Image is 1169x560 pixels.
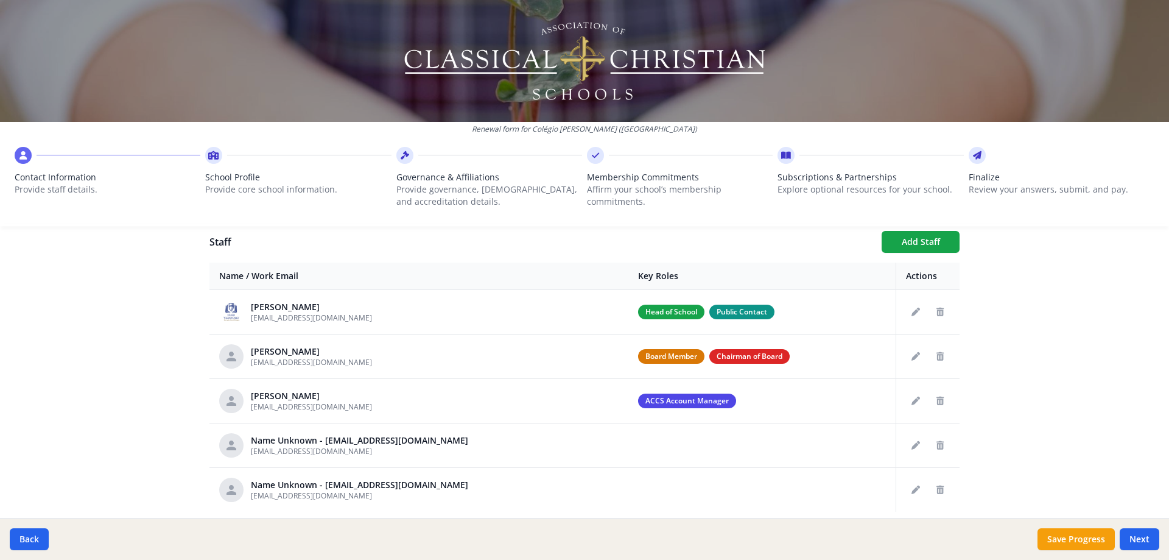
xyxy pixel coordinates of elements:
button: Delete staff [930,436,950,455]
span: Chairman of Board [709,349,790,364]
span: School Profile [205,171,391,183]
div: Name Unknown - [EMAIL_ADDRESS][DOMAIN_NAME] [251,434,468,447]
button: Delete staff [930,480,950,500]
span: Subscriptions & Partnerships [778,171,963,183]
span: Finalize [969,171,1154,183]
span: Head of School [638,305,704,319]
span: [EMAIL_ADDRESS][DOMAIN_NAME] [251,491,372,501]
button: Add Staff [882,231,960,253]
span: Contact Information [15,171,200,183]
button: Save Progress [1037,528,1115,550]
img: Logo [402,18,767,104]
button: Edit staff [906,391,925,411]
h1: Staff [209,235,872,249]
p: Affirm your school’s membership commitments. [587,183,773,208]
button: Edit staff [906,436,925,455]
th: Key Roles [628,263,896,290]
div: [PERSON_NAME] [251,390,372,402]
span: [EMAIL_ADDRESS][DOMAIN_NAME] [251,357,372,367]
button: Back [10,528,49,550]
button: Edit staff [906,302,925,322]
p: Provide governance, [DEMOGRAPHIC_DATA], and accreditation details. [396,183,582,208]
button: Delete staff [930,302,950,322]
button: Delete staff [930,391,950,411]
button: Next [1120,528,1159,550]
button: Edit staff [906,347,925,366]
span: [EMAIL_ADDRESS][DOMAIN_NAME] [251,402,372,412]
span: Board Member [638,349,704,364]
span: [EMAIL_ADDRESS][DOMAIN_NAME] [251,446,372,456]
p: Explore optional resources for your school. [778,183,963,196]
div: Name Unknown - [EMAIL_ADDRESS][DOMAIN_NAME] [251,479,468,491]
span: [EMAIL_ADDRESS][DOMAIN_NAME] [251,313,372,323]
p: Provide staff details. [15,183,200,196]
div: [PERSON_NAME] [251,346,372,358]
p: Provide core school information. [205,183,391,196]
span: ACCS Account Manager [638,394,736,408]
p: Review your answers, submit, and pay. [969,183,1154,196]
th: Name / Work Email [209,263,628,290]
span: Governance & Affiliations [396,171,582,183]
button: Edit staff [906,480,925,500]
th: Actions [896,263,960,290]
span: Public Contact [709,305,774,319]
div: [PERSON_NAME] [251,301,372,313]
button: Delete staff [930,347,950,366]
span: Membership Commitments [587,171,773,183]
